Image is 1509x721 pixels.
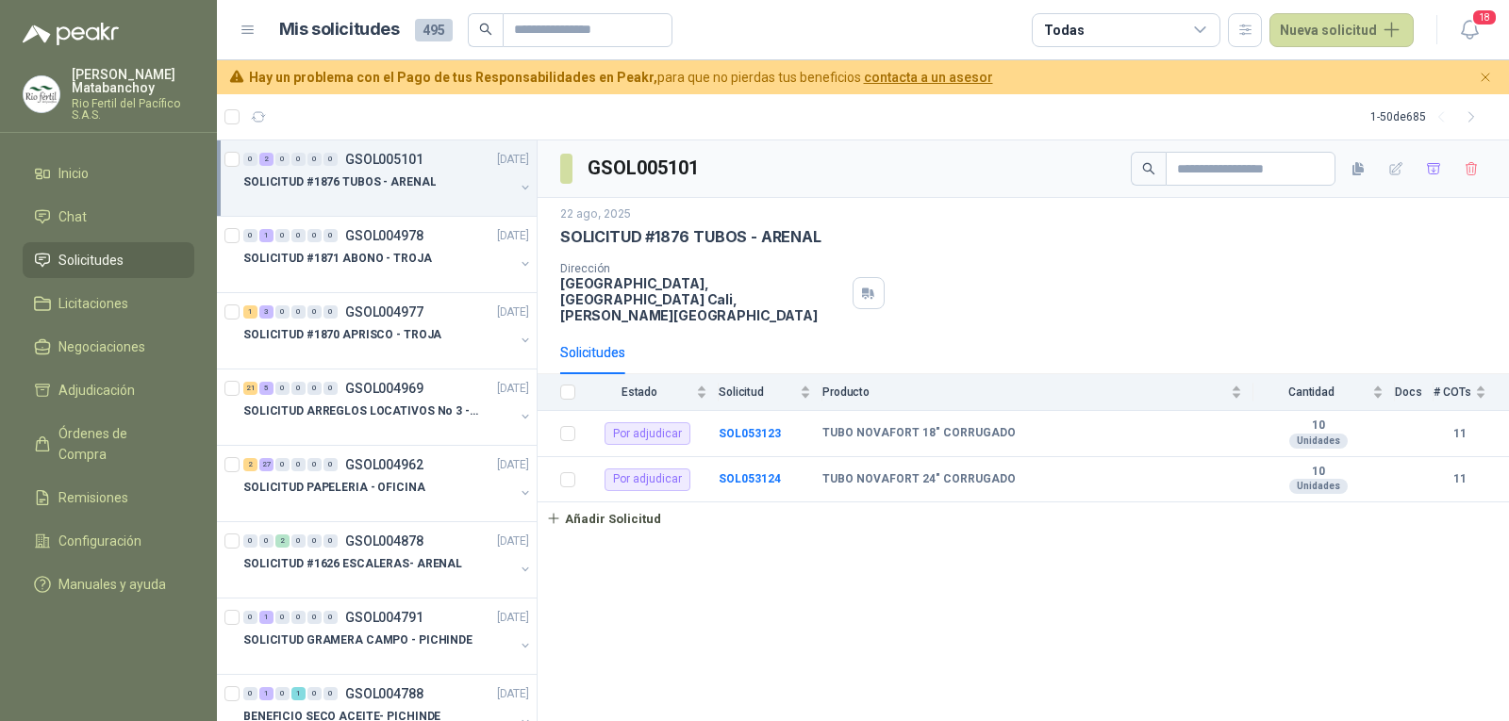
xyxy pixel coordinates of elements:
[23,329,194,365] a: Negociaciones
[23,199,194,235] a: Chat
[259,305,274,319] div: 3
[1253,418,1384,434] b: 10
[345,534,423,548] p: GSOL004878
[23,242,194,278] a: Solicitudes
[259,611,274,624] div: 1
[275,687,290,700] div: 0
[345,153,423,166] p: GSOL005101
[560,275,845,323] p: [GEOGRAPHIC_DATA], [GEOGRAPHIC_DATA] Cali , [PERSON_NAME][GEOGRAPHIC_DATA]
[1289,479,1348,494] div: Unidades
[243,173,436,191] p: SOLICITUD #1876 TUBOS - ARENAL
[605,422,690,445] div: Por adjudicar
[243,301,533,361] a: 1 3 0 0 0 0 GSOL004977[DATE] SOLICITUD #1870 APRISCO - TROJA
[23,480,194,516] a: Remisiones
[538,502,1509,534] a: Añadir Solicitud
[1434,425,1486,443] b: 11
[1434,385,1471,399] span: # COTs
[864,70,993,85] a: contacta a un asesor
[243,631,473,649] p: SOLICITUD GRAMERA CAMPO - PICHINDE
[719,385,796,399] span: Solicitud
[279,16,400,43] h1: Mis solicitudes
[822,385,1227,399] span: Producto
[560,205,631,223] p: 22 ago, 2025
[243,534,257,548] div: 0
[1269,13,1414,47] button: Nueva solicitud
[307,305,322,319] div: 0
[307,534,322,548] div: 0
[323,534,338,548] div: 0
[259,153,274,166] div: 2
[497,685,529,703] p: [DATE]
[23,523,194,559] a: Configuración
[587,374,719,411] th: Estado
[275,153,290,166] div: 0
[307,687,322,700] div: 0
[415,19,453,41] span: 495
[291,382,306,395] div: 0
[497,380,529,398] p: [DATE]
[23,23,119,45] img: Logo peakr
[719,472,781,485] a: SOL053124
[822,426,1016,441] b: TUBO NOVAFORT 18" CORRUGADO
[323,305,338,319] div: 0
[243,555,462,573] p: SOLICITUD #1626 ESCALERAS- ARENAL
[1253,385,1368,399] span: Cantidad
[72,68,194,94] p: [PERSON_NAME] Matabanchoy
[323,687,338,700] div: 0
[1471,8,1498,26] span: 18
[345,611,423,624] p: GSOL004791
[587,385,692,399] span: Estado
[259,382,274,395] div: 5
[275,305,290,319] div: 0
[479,23,492,36] span: search
[588,154,702,183] h3: GSOL005101
[822,472,1016,487] b: TUBO NOVAFORT 24" CORRUGADO
[275,534,290,548] div: 2
[243,224,533,285] a: 0 1 0 0 0 0 GSOL004978[DATE] SOLICITUD #1871 ABONO - TROJA
[1370,102,1486,132] div: 1 - 50 de 685
[345,305,423,319] p: GSOL004977
[243,479,425,497] p: SOLICITUD PAPELERIA - OFICINA
[1452,13,1486,47] button: 18
[497,151,529,169] p: [DATE]
[275,458,290,471] div: 0
[243,402,478,420] p: SOLICITUD ARREGLOS LOCATIVOS No 3 - PICHINDE
[243,305,257,319] div: 1
[243,250,432,268] p: SOLICITUD #1871 ABONO - TROJA
[243,377,533,437] a: 21 5 0 0 0 0 GSOL004969[DATE] SOLICITUD ARREGLOS LOCATIVOS No 3 - PICHINDE
[323,153,338,166] div: 0
[243,382,257,395] div: 21
[323,229,338,242] div: 0
[1253,374,1395,411] th: Cantidad
[243,606,533,666] a: 0 1 0 0 0 0 GSOL004791[DATE] SOLICITUD GRAMERA CAMPO - PICHINDE
[58,163,89,184] span: Inicio
[497,456,529,474] p: [DATE]
[323,382,338,395] div: 0
[1434,374,1509,411] th: # COTs
[259,687,274,700] div: 1
[719,374,822,411] th: Solicitud
[243,611,257,624] div: 0
[307,229,322,242] div: 0
[243,453,533,514] a: 2 27 0 0 0 0 GSOL004962[DATE] SOLICITUD PAPELERIA - OFICINA
[1434,470,1486,488] b: 11
[243,458,257,471] div: 2
[345,229,423,242] p: GSOL004978
[243,326,441,344] p: SOLICITUD #1870 APRISCO - TROJA
[58,206,87,227] span: Chat
[275,229,290,242] div: 0
[23,372,194,408] a: Adjudicación
[1474,66,1498,90] button: Cerrar
[345,458,423,471] p: GSOL004962
[323,611,338,624] div: 0
[291,687,306,700] div: 1
[1253,465,1384,480] b: 10
[249,70,657,85] b: Hay un problema con el Pago de tus Responsabilidades en Peakr,
[1289,434,1348,449] div: Unidades
[243,153,257,166] div: 0
[291,153,306,166] div: 0
[72,98,194,121] p: Rio Fertil del Pacífico S.A.S.
[275,611,290,624] div: 0
[307,458,322,471] div: 0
